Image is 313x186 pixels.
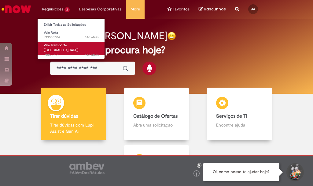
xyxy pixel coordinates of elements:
a: Aberto R13535704 : Vale Rota [38,29,105,41]
span: Vale Transporte ([GEOGRAPHIC_DATA]) [44,43,78,52]
span: Rascunhos [204,6,226,12]
h2: O que você procura hoje? [50,45,263,55]
a: No momento, sua lista de rascunhos tem 0 Itens [199,6,226,12]
time: 15/09/2025 13:25:26 [85,35,99,40]
img: ServiceNow [1,3,32,15]
p: Tirar dúvidas com Lupi Assist e Gen Ai [50,122,97,134]
a: Catálogo de Ofertas Abra uma solicitação [115,88,198,141]
span: R13535121 [44,53,99,58]
span: More [131,6,140,12]
span: 14d atrás [85,35,99,40]
b: Tirar dúvidas [50,113,78,119]
b: Serviços de TI [216,113,247,119]
span: Favoritos [173,6,190,12]
ul: Requisições [37,18,105,59]
time: 15/09/2025 11:22:53 [85,53,99,57]
p: Encontre ajuda [216,122,263,128]
span: Despesas Corporativas [79,6,121,12]
button: Iniciar Conversa de Suporte [285,163,304,181]
a: Aberto R13535121 : Vale Transporte (VT) [38,42,105,55]
p: Abra uma solicitação [133,122,180,128]
a: Exibir Todas as Solicitações [38,21,105,28]
span: 14d atrás [85,53,99,57]
img: logo_footer_ambev_rotulo_gray.png [69,162,105,174]
h2: Bom dia, [PERSON_NAME] [50,31,167,41]
a: Serviços de TI Encontre ajuda [198,88,281,141]
b: Catálogo de Ofertas [133,113,178,119]
div: Oi, como posso te ajudar hoje? [203,163,279,181]
a: Tirar dúvidas Tirar dúvidas com Lupi Assist e Gen Ai [32,88,115,141]
span: AA [251,7,255,11]
span: R13535704 [44,35,99,40]
span: Vale Rota [44,30,58,35]
span: Requisições [42,6,63,12]
span: 2 [64,7,70,12]
img: logo_footer_facebook.png [195,173,198,176]
img: happy-face.png [167,32,176,40]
